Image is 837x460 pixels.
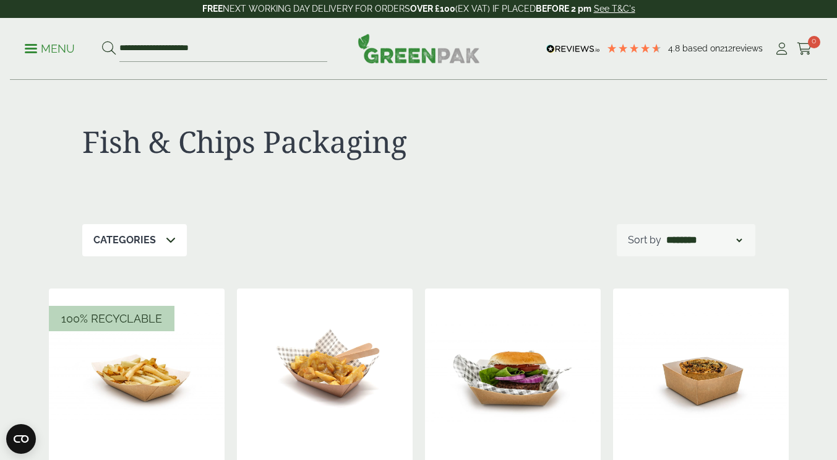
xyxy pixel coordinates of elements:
span: 100% Recyclable [61,312,162,325]
img: chip tray [49,289,225,443]
button: Open CMP widget [6,424,36,454]
strong: FREE [202,4,223,14]
span: Based on [682,43,720,53]
p: Categories [93,233,156,248]
span: 0 [808,36,820,48]
strong: OVER £100 [410,4,455,14]
a: 0 [797,40,812,58]
span: 4.8 [668,43,682,53]
span: reviews [732,43,763,53]
i: Cart [797,43,812,55]
p: Menu [25,41,75,56]
a: Menu [25,41,75,54]
img: IMG_5640 [613,289,789,443]
strong: BEFORE 2 pm [536,4,591,14]
h1: Fish & Chips Packaging [82,124,419,160]
p: Sort by [628,233,661,248]
img: REVIEWS.io [546,45,600,53]
span: 212 [720,43,732,53]
div: 4.79 Stars [606,43,662,54]
a: See T&C's [594,4,635,14]
img: GreenPak Supplies [358,33,480,63]
select: Shop order [664,233,744,248]
i: My Account [774,43,789,55]
img: IMG_5665 [425,289,601,443]
img: Large Kraft Chip Tray with Chips and Curry 5430021A [237,289,413,443]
